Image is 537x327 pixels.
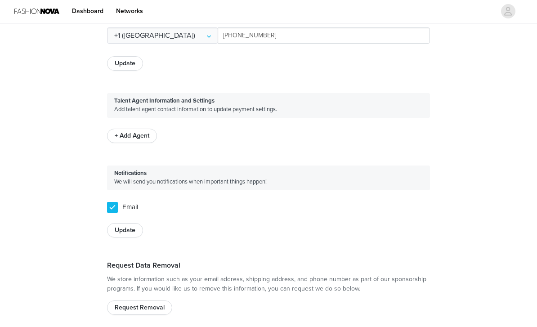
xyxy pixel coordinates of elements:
input: Country [107,28,218,45]
img: Fashion Nova Logo [14,2,59,22]
a: Networks [111,2,148,22]
button: Update [107,224,143,238]
button: + Add Agent [107,130,157,144]
div: avatar [504,5,512,19]
span: Email [118,204,138,212]
strong: Talent Agent Information and Settings [114,98,215,105]
strong: Notifications [114,170,147,178]
a: Dashboard [67,2,109,22]
h3: Request Data Removal [107,261,430,272]
div: Add talent agent contact information to update payment settings. [107,94,430,119]
button: Update [107,57,143,72]
div: checkbox-group [107,202,430,215]
button: Request Removal [107,301,172,316]
input: (XXX) XXX-XXXX [218,28,430,45]
div: We will send you notifications when important things happen! [107,166,430,191]
p: We store information such as your email address, shipping address, and phone number as part of ou... [107,275,430,294]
